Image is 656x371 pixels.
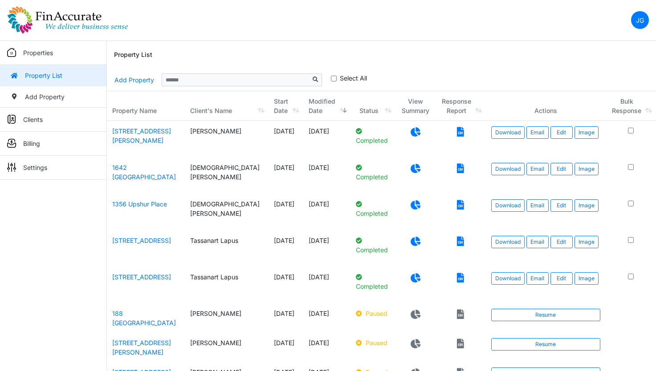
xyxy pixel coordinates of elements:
[112,237,171,244] a: [STREET_ADDRESS]
[575,199,599,212] button: Image
[112,127,171,144] a: [STREET_ADDRESS][PERSON_NAME]
[491,199,525,212] a: Download
[631,11,649,29] a: JG
[185,194,269,230] td: [DEMOGRAPHIC_DATA][PERSON_NAME]
[112,339,171,356] a: [STREET_ADDRESS][PERSON_NAME]
[575,163,599,175] button: Image
[185,230,269,267] td: Tassanart Lapus
[491,272,525,285] a: Download
[526,199,549,212] button: Email
[23,139,40,148] p: Billing
[491,338,600,351] a: Resume
[575,126,599,139] button: Image
[7,163,16,172] img: sidemenu_settings.png
[269,121,303,157] td: [DATE]
[303,121,351,157] td: [DATE]
[356,272,390,291] p: Completed
[7,48,16,57] img: sidemenu_properties.png
[114,72,155,88] a: Add Property
[356,309,390,318] p: Paused
[303,267,351,303] td: [DATE]
[491,126,525,139] a: Download
[23,115,43,124] p: Clients
[606,91,656,121] th: Bulk Response: activate to sort column ascending
[269,91,303,121] th: Start Date: activate to sort column ascending
[112,273,171,281] a: [STREET_ADDRESS]
[185,121,269,157] td: [PERSON_NAME]
[550,272,573,285] a: Edit
[303,333,351,362] td: [DATE]
[185,267,269,303] td: Tassanart Lapus
[112,164,176,181] a: 1642 [GEOGRAPHIC_DATA]
[550,199,573,212] a: Edit
[356,236,390,254] p: Completed
[575,272,599,285] button: Image
[185,91,269,121] th: Client's Name: activate to sort column ascending
[356,199,390,218] p: Completed
[107,91,185,121] th: Property Name: activate to sort column ascending
[486,91,606,121] th: Actions
[23,48,53,57] p: Properties
[303,230,351,267] td: [DATE]
[491,236,525,248] a: Download
[491,163,525,175] a: Download
[436,91,486,121] th: Response Report: activate to sort column ascending
[526,236,549,248] button: Email
[269,157,303,194] td: [DATE]
[303,157,351,194] td: [DATE]
[550,163,573,175] a: Edit
[185,157,269,194] td: [DEMOGRAPHIC_DATA][PERSON_NAME]
[303,91,351,121] th: Modified Date: activate to sort column ascending
[23,163,47,172] p: Settings
[350,91,395,121] th: Status: activate to sort column ascending
[162,73,310,86] input: Sizing example input
[395,91,436,121] th: View Summary
[269,267,303,303] td: [DATE]
[526,272,549,285] button: Email
[526,163,549,175] button: Email
[575,236,599,248] button: Image
[340,73,367,83] label: Select All
[114,51,152,59] h6: Property List
[185,303,269,333] td: [PERSON_NAME]
[7,139,16,148] img: sidemenu_billing.png
[491,309,600,321] a: Resume
[269,230,303,267] td: [DATE]
[7,6,128,34] img: spp logo
[185,333,269,362] td: [PERSON_NAME]
[636,16,644,25] p: JG
[526,126,549,139] button: Email
[269,303,303,333] td: [DATE]
[112,310,176,327] a: 188 [GEOGRAPHIC_DATA]
[269,333,303,362] td: [DATE]
[550,236,573,248] a: Edit
[303,303,351,333] td: [DATE]
[7,115,16,124] img: sidemenu_client.png
[356,126,390,145] p: Completed
[112,200,167,208] a: 1356 Upshur Place
[356,338,390,347] p: Paused
[269,194,303,230] td: [DATE]
[550,126,573,139] a: Edit
[356,163,390,181] p: Completed
[303,194,351,230] td: [DATE]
